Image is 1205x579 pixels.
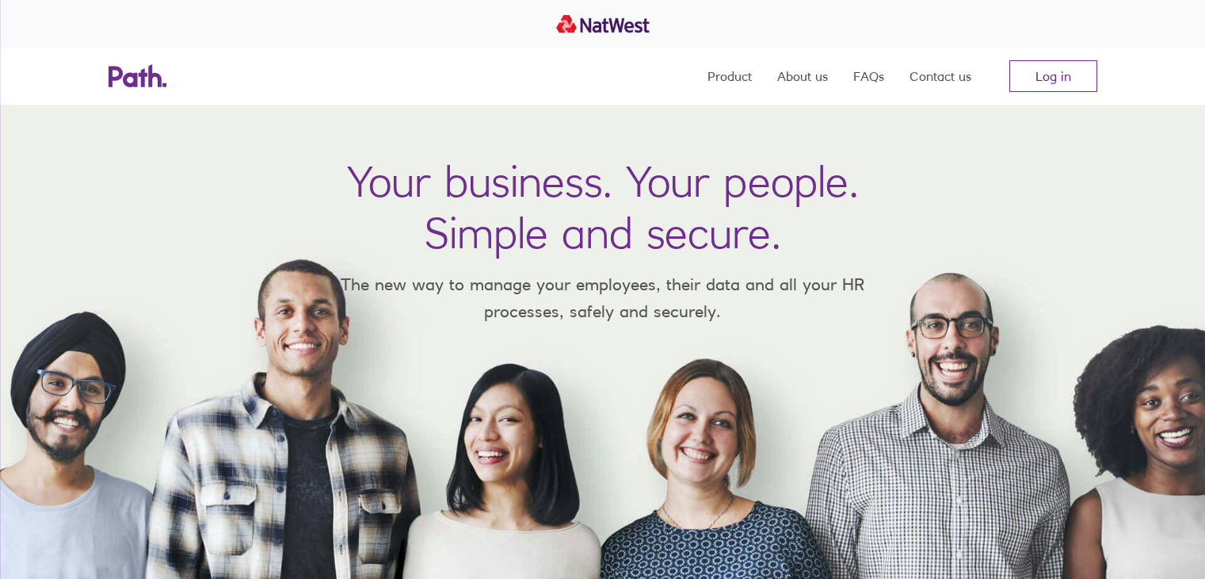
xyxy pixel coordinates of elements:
[347,155,859,259] h1: Your business. Your people. Simple and secure.
[1009,60,1097,92] a: Log in
[318,271,888,324] p: The new way to manage your employees, their data and all your HR processes, safely and securely.
[909,48,971,105] a: Contact us
[707,48,752,105] a: Product
[853,48,884,105] a: FAQs
[777,48,828,105] a: About us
